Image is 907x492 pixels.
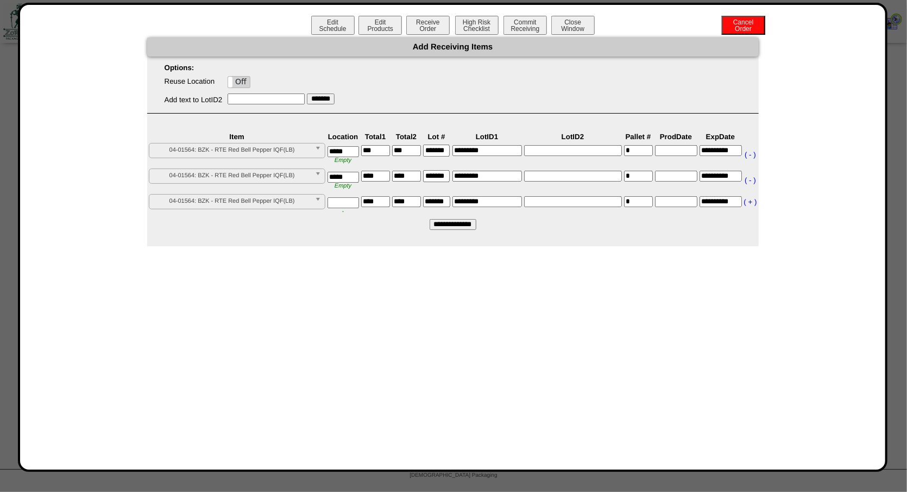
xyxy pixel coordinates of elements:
a: CloseWindow [550,24,596,33]
th: LotID1 [452,132,522,141]
div: OnOff [228,76,250,88]
span: 04-01564: BZK - RTE Red Bell Pepper IQF(LB) [154,195,311,208]
label: Add text to LotID2 [165,96,223,104]
a: High RiskChecklist [454,25,501,33]
th: Total1 [361,132,390,141]
div: - [327,208,359,215]
div: Add Receiving Items [147,38,759,57]
button: EditProducts [358,16,402,35]
button: ReceiveOrder [406,16,450,35]
p: Options: [147,64,759,72]
button: CommitReceiving [503,16,547,35]
button: EditSchedule [311,16,355,35]
th: ProdDate [654,132,698,141]
th: Location [327,132,360,141]
button: High RiskChecklist [455,16,499,35]
span: 04-01564: BZK - RTE Red Bell Pepper IQF(LB) [154,144,311,157]
a: ( - ) [745,151,756,159]
span: 04-01564: BZK - RTE Red Bell Pepper IQF(LB) [154,169,311,182]
div: Empty [327,157,359,164]
button: CloseWindow [551,16,595,35]
th: Total2 [392,132,421,141]
th: Item [148,132,326,141]
label: Reuse Location [165,77,215,85]
th: ExpDate [699,132,742,141]
button: CancelOrder [722,16,765,35]
a: ( - ) [745,176,756,184]
a: ( + ) [744,198,757,206]
label: Off [228,77,250,88]
th: Pallet # [623,132,653,141]
div: Empty [327,183,359,189]
th: Lot # [423,132,451,141]
th: LotID2 [524,132,622,141]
